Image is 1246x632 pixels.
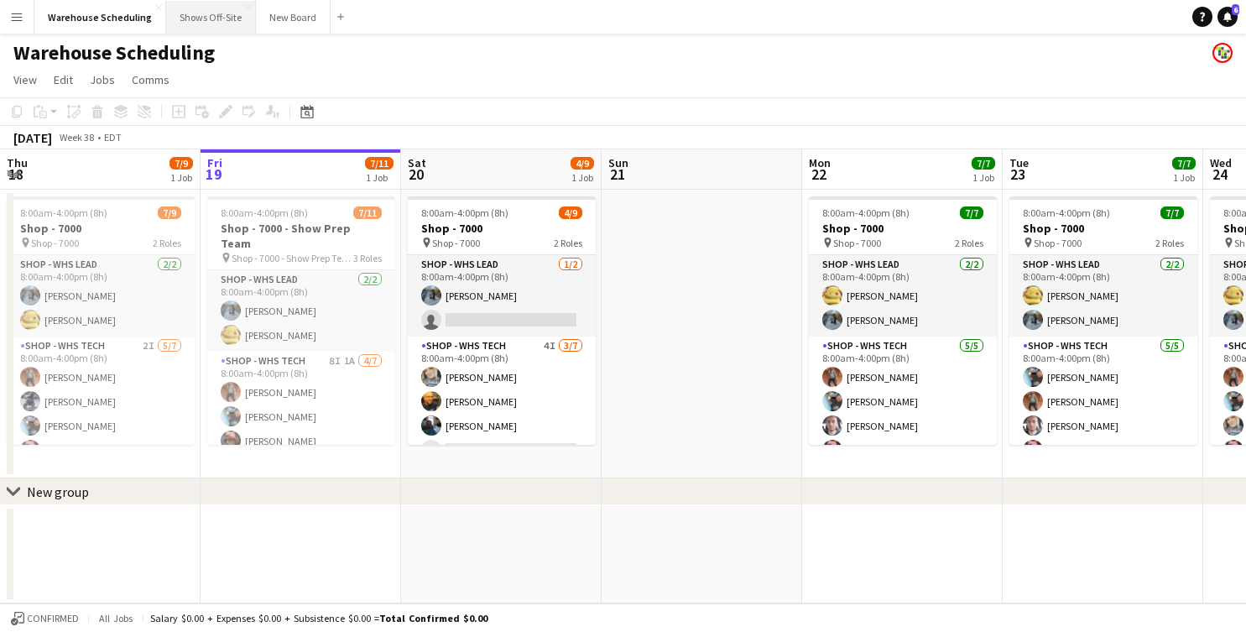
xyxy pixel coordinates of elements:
[221,206,308,219] span: 8:00am-4:00pm (8h)
[7,155,28,170] span: Thu
[1212,43,1233,63] app-user-avatar: Labor Coordinator
[8,609,81,628] button: Confirmed
[809,196,997,445] app-job-card: 8:00am-4:00pm (8h)7/7Shop - 7000 Shop - 70002 RolesShop - WHS Lead2/28:00am-4:00pm (8h)[PERSON_NA...
[47,69,80,91] a: Edit
[153,237,181,249] span: 2 Roles
[232,252,353,264] span: Shop - 7000 - Show Prep Team
[1034,237,1082,249] span: Shop - 7000
[1210,155,1232,170] span: Wed
[408,337,596,540] app-card-role: Shop - WHS Tech4I3/78:00am-4:00pm (8h)[PERSON_NAME][PERSON_NAME][PERSON_NAME]
[955,237,983,249] span: 2 Roles
[353,206,382,219] span: 7/11
[408,221,596,236] h3: Shop - 7000
[1009,196,1197,445] app-job-card: 8:00am-4:00pm (8h)7/7Shop - 7000 Shop - 70002 RolesShop - WHS Lead2/28:00am-4:00pm (8h)[PERSON_NA...
[1009,155,1029,170] span: Tue
[13,72,37,87] span: View
[125,69,176,91] a: Comms
[55,131,97,144] span: Week 38
[207,221,395,251] h3: Shop - 7000 - Show Prep Team
[1155,237,1184,249] span: 2 Roles
[1173,171,1195,184] div: 1 Job
[7,337,195,540] app-card-role: Shop - WHS Tech2I5/78:00am-4:00pm (8h)[PERSON_NAME][PERSON_NAME][PERSON_NAME][PERSON_NAME]
[207,352,395,555] app-card-role: Shop - WHS Tech8I1A4/78:00am-4:00pm (8h)[PERSON_NAME][PERSON_NAME][PERSON_NAME]
[1023,206,1110,219] span: 8:00am-4:00pm (8h)
[571,157,594,170] span: 4/9
[7,69,44,91] a: View
[13,40,215,65] h1: Warehouse Scheduling
[13,129,52,146] div: [DATE]
[972,171,994,184] div: 1 Job
[7,255,195,337] app-card-role: Shop - WHS Lead2/28:00am-4:00pm (8h)[PERSON_NAME][PERSON_NAME]
[571,171,593,184] div: 1 Job
[169,157,193,170] span: 7/9
[1207,165,1232,184] span: 24
[170,171,192,184] div: 1 Job
[408,155,426,170] span: Sat
[150,612,487,624] div: Salary $0.00 + Expenses $0.00 + Subsistence $0.00 =
[104,131,122,144] div: EDT
[809,337,997,491] app-card-role: Shop - WHS Tech5/58:00am-4:00pm (8h)[PERSON_NAME][PERSON_NAME][PERSON_NAME][PERSON_NAME]
[408,255,596,337] app-card-role: Shop - WHS Lead1/28:00am-4:00pm (8h)[PERSON_NAME]
[405,165,426,184] span: 20
[4,165,28,184] span: 18
[1007,165,1029,184] span: 23
[54,72,73,87] span: Edit
[205,165,222,184] span: 19
[132,72,169,87] span: Comms
[1160,206,1184,219] span: 7/7
[1232,4,1239,15] span: 6
[90,72,115,87] span: Jobs
[960,206,983,219] span: 7/7
[207,270,395,352] app-card-role: Shop - WHS Lead2/28:00am-4:00pm (8h)[PERSON_NAME][PERSON_NAME]
[972,157,995,170] span: 7/7
[809,221,997,236] h3: Shop - 7000
[1009,337,1197,491] app-card-role: Shop - WHS Tech5/58:00am-4:00pm (8h)[PERSON_NAME][PERSON_NAME][PERSON_NAME][PERSON_NAME]
[7,196,195,445] app-job-card: 8:00am-4:00pm (8h)7/9Shop - 7000 Shop - 70002 RolesShop - WHS Lead2/28:00am-4:00pm (8h)[PERSON_NA...
[353,252,382,264] span: 3 Roles
[822,206,910,219] span: 8:00am-4:00pm (8h)
[96,612,136,624] span: All jobs
[1172,157,1196,170] span: 7/7
[207,155,222,170] span: Fri
[608,155,628,170] span: Sun
[158,206,181,219] span: 7/9
[31,237,79,249] span: Shop - 7000
[809,255,997,337] app-card-role: Shop - WHS Lead2/28:00am-4:00pm (8h)[PERSON_NAME][PERSON_NAME]
[1009,221,1197,236] h3: Shop - 7000
[606,165,628,184] span: 21
[83,69,122,91] a: Jobs
[256,1,331,34] button: New Board
[379,612,487,624] span: Total Confirmed $0.00
[1217,7,1238,27] a: 6
[809,155,831,170] span: Mon
[20,206,107,219] span: 8:00am-4:00pm (8h)
[559,206,582,219] span: 4/9
[166,1,256,34] button: Shows Off-Site
[27,483,89,500] div: New group
[554,237,582,249] span: 2 Roles
[1009,255,1197,337] app-card-role: Shop - WHS Lead2/28:00am-4:00pm (8h)[PERSON_NAME][PERSON_NAME]
[833,237,881,249] span: Shop - 7000
[408,196,596,445] app-job-card: 8:00am-4:00pm (8h)4/9Shop - 7000 Shop - 70002 RolesShop - WHS Lead1/28:00am-4:00pm (8h)[PERSON_NA...
[365,157,394,170] span: 7/11
[7,221,195,236] h3: Shop - 7000
[34,1,166,34] button: Warehouse Scheduling
[806,165,831,184] span: 22
[421,206,508,219] span: 8:00am-4:00pm (8h)
[207,196,395,445] app-job-card: 8:00am-4:00pm (8h)7/11Shop - 7000 - Show Prep Team Shop - 7000 - Show Prep Team3 RolesShop - WHS ...
[366,171,393,184] div: 1 Job
[27,613,79,624] span: Confirmed
[432,237,480,249] span: Shop - 7000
